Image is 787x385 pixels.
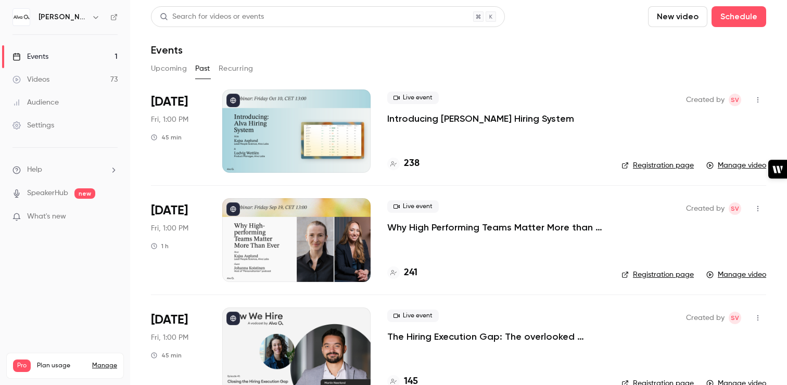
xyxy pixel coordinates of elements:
span: Live event [387,92,439,104]
span: Fri, 1:00 PM [151,332,188,343]
div: Sep 19 Fri, 1:00 PM (Europe/Stockholm) [151,198,206,281]
span: [DATE] [151,312,188,328]
span: Pro [13,360,31,372]
button: Recurring [219,60,253,77]
button: Schedule [712,6,766,27]
a: 238 [387,157,420,171]
div: Oct 10 Fri, 1:00 PM (Europe/Stockholm) [151,89,206,173]
div: 45 min [151,351,182,360]
div: 45 min [151,133,182,142]
div: Search for videos or events [160,11,264,22]
div: 1 h [151,242,169,250]
a: Manage video [706,269,766,280]
button: New video [648,6,707,27]
div: Settings [12,120,54,131]
a: Why High Performing Teams Matter More than Ever [387,221,605,234]
span: SV [731,94,739,106]
button: Past [195,60,210,77]
h6: [PERSON_NAME] Labs [39,12,87,22]
span: Live event [387,200,439,213]
div: Audience [12,97,59,108]
li: help-dropdown-opener [12,164,118,175]
span: Help [27,164,42,175]
span: SV [731,202,739,215]
button: Upcoming [151,60,187,77]
span: Live event [387,310,439,322]
span: Created by [686,202,725,215]
h4: 241 [404,266,417,280]
a: Introducing [PERSON_NAME] Hiring System [387,112,574,125]
div: Events [12,52,48,62]
span: What's new [27,211,66,222]
span: [DATE] [151,94,188,110]
a: Manage [92,362,117,370]
a: SpeakerHub [27,188,68,199]
span: Plan usage [37,362,86,370]
h4: 238 [404,157,420,171]
a: The Hiring Execution Gap: The overlooked challenge holding teams back [387,330,605,343]
a: Registration page [621,269,694,280]
a: 241 [387,266,417,280]
span: new [74,188,95,199]
span: Created by [686,94,725,106]
a: Manage video [706,160,766,171]
span: Created by [686,312,725,324]
span: [DATE] [151,202,188,219]
a: Registration page [621,160,694,171]
div: Videos [12,74,49,85]
span: Sara Vinell [729,94,741,106]
span: Fri, 1:00 PM [151,223,188,234]
img: Alva Labs [13,9,30,25]
span: SV [731,312,739,324]
span: Sara Vinell [729,312,741,324]
span: Sara Vinell [729,202,741,215]
h1: Events [151,44,183,56]
span: Fri, 1:00 PM [151,114,188,125]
